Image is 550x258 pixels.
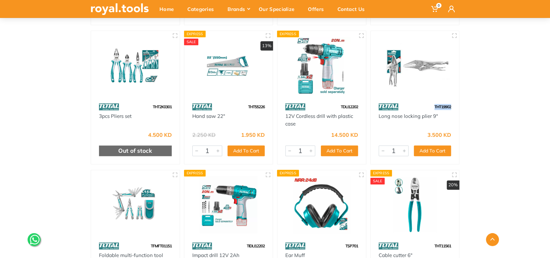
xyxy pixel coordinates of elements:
img: Royal Tools - Cable cutter 6 [377,176,453,233]
a: 3pcs Pliers set [99,113,132,119]
img: Royal Tools - 3pcs Pliers set [97,37,174,94]
span: TFMFT01151 [151,243,172,248]
img: royal.tools Logo [91,3,149,15]
img: Royal Tools - Foldable multi-function tool [97,176,174,233]
div: SALE [370,178,385,184]
div: 14.500 KD [331,132,358,137]
div: Express [184,170,206,176]
div: 20% [447,180,459,190]
div: Express [184,31,206,37]
div: 3.500 KD [427,132,451,137]
button: Add To Cart [414,145,451,156]
span: THT19902 [434,104,451,109]
div: Out of stock [99,145,172,156]
div: Brands [223,2,254,16]
button: Add To Cart [321,145,358,156]
div: Express [277,170,299,176]
button: Add To Cart [228,145,265,156]
div: Express [277,31,299,37]
div: Contact Us [333,2,374,16]
div: SALE [184,39,199,45]
span: TSP701 [345,243,358,248]
span: TDLI12202 [341,104,358,109]
img: 86.webp [192,101,212,113]
div: Express [370,170,392,176]
a: 12V Cordless drill with plastic case [285,113,353,127]
img: Royal Tools - Long nose locking plier 9 [377,37,453,94]
span: THT11561 [434,243,451,248]
div: Categories [183,2,223,16]
span: 0 [436,3,441,8]
img: Royal Tools - Ear Muff [283,176,360,233]
img: Royal Tools - Impact drill 12V 2Ah [190,176,267,233]
div: Home [155,2,183,16]
img: Royal Tools - 12V Cordless drill with plastic case [283,37,360,94]
span: THT2K0301 [153,104,172,109]
div: 4.500 KD [148,132,172,137]
img: Royal Tools - Hand saw 22 [190,37,267,94]
a: Hand saw 22" [192,113,225,119]
a: Long nose locking plier 9" [379,113,438,119]
img: 86.webp [99,101,119,113]
span: TIDLI12202 [247,243,265,248]
div: 1.950 KD [241,132,265,137]
div: Our Specialize [254,2,303,16]
div: 2.250 KD [192,132,216,137]
span: THT55226 [248,104,265,109]
div: 13% [260,41,273,50]
img: 86.webp [379,101,399,113]
img: 86.webp [285,101,305,113]
div: Offers [303,2,333,16]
